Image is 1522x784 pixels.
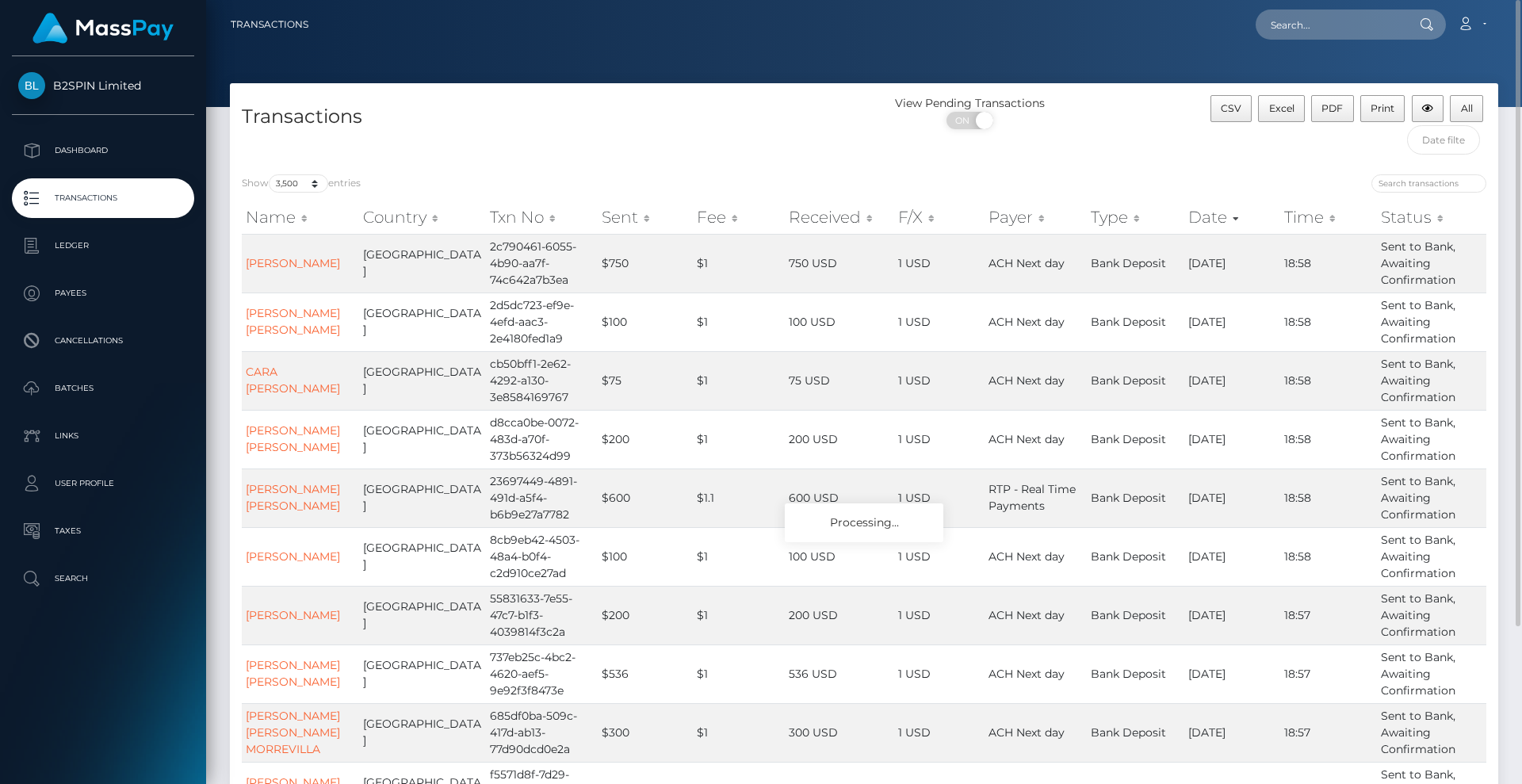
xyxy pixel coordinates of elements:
td: 100 USD [785,527,893,586]
td: $200 [598,410,693,468]
th: Date: activate to sort column ascending [1184,201,1280,233]
td: [DATE] [1184,703,1280,762]
a: [PERSON_NAME] [PERSON_NAME] [246,423,340,454]
td: Sent to Bank, Awaiting Confirmation [1377,410,1486,468]
td: 18:57 [1280,703,1376,762]
a: Dashboard [12,131,194,170]
th: F/X: activate to sort column ascending [894,201,985,233]
td: [DATE] [1184,527,1280,586]
span: ACH Next day [989,667,1065,681]
a: Transactions [12,178,194,218]
button: All [1450,95,1483,122]
a: [PERSON_NAME] [PERSON_NAME] MORREVILLA [246,709,340,756]
p: Payees [18,281,188,305]
td: 1 USD [894,351,985,410]
td: $100 [598,293,693,351]
td: [DATE] [1184,293,1280,351]
td: [GEOGRAPHIC_DATA] [359,527,486,586]
td: [GEOGRAPHIC_DATA] [359,468,486,527]
span: ACH Next day [989,373,1065,388]
th: Time: activate to sort column ascending [1280,201,1376,233]
td: Sent to Bank, Awaiting Confirmation [1377,703,1486,762]
td: Bank Deposit [1087,351,1184,410]
span: B2SPIN Limited [12,78,194,93]
td: 200 USD [785,410,893,468]
td: 200 USD [785,586,893,644]
td: $100 [598,527,693,586]
a: [PERSON_NAME] [PERSON_NAME] [246,306,340,337]
input: Date filter [1407,125,1481,155]
td: [GEOGRAPHIC_DATA] [359,293,486,351]
p: Dashboard [18,139,188,163]
td: Sent to Bank, Awaiting Confirmation [1377,351,1486,410]
td: 1 USD [894,468,985,527]
span: ACH Next day [989,549,1065,564]
td: Bank Deposit [1087,644,1184,703]
a: [PERSON_NAME] [246,608,340,622]
a: Payees [12,273,194,313]
td: Bank Deposit [1087,586,1184,644]
td: [DATE] [1184,468,1280,527]
td: $1 [693,293,785,351]
p: Transactions [18,186,188,210]
td: 300 USD [785,703,893,762]
td: [GEOGRAPHIC_DATA] [359,586,486,644]
a: Taxes [12,511,194,551]
span: Print [1371,102,1394,114]
td: 1 USD [894,527,985,586]
a: Batches [12,369,194,408]
p: Links [18,424,188,448]
td: [GEOGRAPHIC_DATA] [359,234,486,293]
td: 18:57 [1280,586,1376,644]
td: 737eb25c-4bc2-4620-aef5-9e92f3f8473e [486,644,598,703]
span: RTP - Real Time Payments [989,482,1076,513]
td: [GEOGRAPHIC_DATA] [359,351,486,410]
button: Print [1360,95,1405,122]
a: [PERSON_NAME] [PERSON_NAME] [246,658,340,689]
td: 1 USD [894,234,985,293]
th: Type: activate to sort column ascending [1087,201,1184,233]
td: Bank Deposit [1087,703,1184,762]
td: 536 USD [785,644,893,703]
td: cb50bff1-2e62-4292-a130-3e8584169767 [486,351,598,410]
td: $1 [693,410,785,468]
td: [GEOGRAPHIC_DATA] [359,644,486,703]
th: Txn No: activate to sort column ascending [486,201,598,233]
td: Bank Deposit [1087,234,1184,293]
td: $1.1 [693,468,785,527]
div: Processing... [785,503,943,542]
td: $200 [598,586,693,644]
span: PDF [1321,102,1343,114]
a: Search [12,559,194,599]
td: $1 [693,703,785,762]
td: Sent to Bank, Awaiting Confirmation [1377,468,1486,527]
th: Status: activate to sort column ascending [1377,201,1486,233]
th: Payer: activate to sort column ascending [985,201,1087,233]
td: 18:58 [1280,410,1376,468]
td: 1 USD [894,644,985,703]
td: $1 [693,351,785,410]
button: CSV [1210,95,1252,122]
span: ACH Next day [989,432,1065,446]
p: User Profile [18,472,188,495]
td: Bank Deposit [1087,468,1184,527]
img: MassPay Logo [33,13,174,44]
td: 18:58 [1280,234,1376,293]
td: 750 USD [785,234,893,293]
p: Search [18,567,188,591]
a: CARA [PERSON_NAME] [246,365,340,396]
h4: Transactions [242,103,852,131]
td: 18:57 [1280,644,1376,703]
td: 23697449-4891-491d-a5f4-b6b9e27a7782 [486,468,598,527]
td: Sent to Bank, Awaiting Confirmation [1377,586,1486,644]
a: User Profile [12,464,194,503]
td: $600 [598,468,693,527]
td: 2d5dc723-ef9e-4efd-aac3-2e4180fed1a9 [486,293,598,351]
div: View Pending Transactions [864,95,1076,112]
select: Showentries [269,174,328,193]
td: 600 USD [785,468,893,527]
td: 18:58 [1280,351,1376,410]
td: $300 [598,703,693,762]
td: 1 USD [894,293,985,351]
td: $1 [693,527,785,586]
